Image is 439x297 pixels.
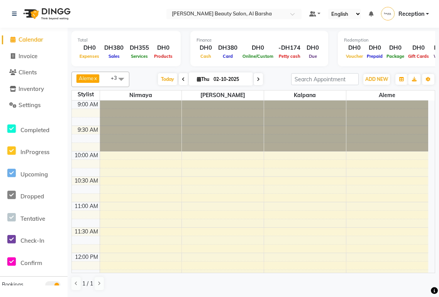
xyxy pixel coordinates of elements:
[73,228,100,236] div: 11:30 AM
[79,75,93,81] span: Aleme
[277,54,302,59] span: Petty cash
[76,101,100,109] div: 9:00 AM
[275,44,303,52] div: -DH174
[93,75,97,81] a: x
[111,75,123,81] span: +3
[20,3,73,25] img: logo
[381,7,395,20] img: Reception
[241,44,275,52] div: DH0
[211,74,250,85] input: 2025-10-02
[72,91,100,99] div: Stylist
[346,91,428,100] span: Aleme
[291,73,359,85] input: Search Appointment
[152,44,175,52] div: DH0
[406,44,431,52] div: DH0
[129,54,150,59] span: Services
[73,253,100,261] div: 12:00 PM
[182,91,264,100] span: [PERSON_NAME]
[20,237,44,244] span: Check-In
[73,177,100,185] div: 10:30 AM
[195,76,211,82] span: Thu
[152,54,175,59] span: Products
[158,73,177,85] span: Today
[2,101,66,110] a: Settings
[82,280,93,288] span: 1 / 1
[20,259,42,267] span: Confirm
[365,54,385,59] span: Prepaid
[406,54,431,59] span: Gift Cards
[19,85,44,92] span: Inventory
[19,52,37,60] span: Invoice
[365,76,388,82] span: ADD NEW
[264,91,346,100] span: Kalpana
[73,151,100,159] div: 10:00 AM
[198,54,213,59] span: Cash
[100,91,182,100] span: Nirmaya
[344,54,365,59] span: Voucher
[78,37,175,44] div: Total
[197,37,322,44] div: Finance
[19,69,37,76] span: Clients
[385,44,406,52] div: DH0
[2,281,23,287] span: Bookings
[76,126,100,134] div: 9:30 AM
[2,52,66,61] a: Invoice
[344,44,365,52] div: DH0
[197,44,215,52] div: DH0
[20,126,49,134] span: Completed
[398,10,424,18] span: Reception
[107,54,122,59] span: Sales
[241,54,275,59] span: Online/Custom
[303,44,322,52] div: DH0
[385,54,406,59] span: Package
[363,74,390,85] button: ADD NEW
[78,54,101,59] span: Expenses
[127,44,152,52] div: DH355
[365,44,385,52] div: DH0
[19,36,43,43] span: Calendar
[73,202,100,210] div: 11:00 AM
[307,54,319,59] span: Due
[2,85,66,94] a: Inventory
[101,44,127,52] div: DH380
[2,68,66,77] a: Clients
[19,101,41,109] span: Settings
[221,54,235,59] span: Card
[215,44,241,52] div: DH380
[2,35,66,44] a: Calendar
[20,215,45,222] span: Tentative
[20,193,44,200] span: Dropped
[20,171,48,178] span: Upcoming
[78,44,101,52] div: DH0
[20,148,49,156] span: InProgress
